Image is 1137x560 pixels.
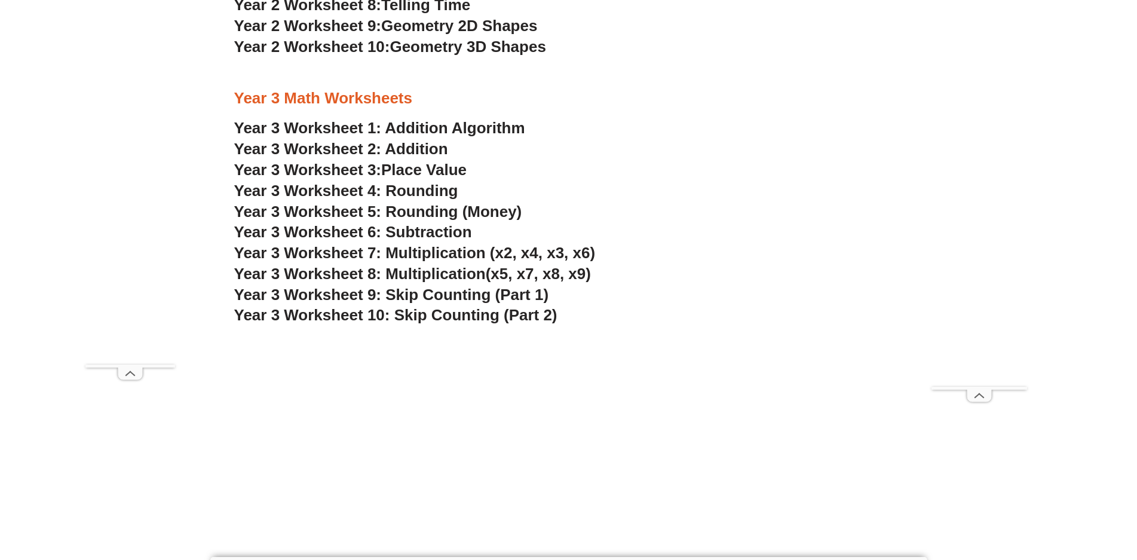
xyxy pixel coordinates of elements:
a: Year 3 Worksheet 3:Place Value [234,161,467,179]
a: Year 3 Worksheet 10: Skip Counting (Part 2) [234,306,557,324]
span: Year 3 Worksheet 8: Multiplication [234,265,486,283]
iframe: Advertisement [85,28,175,365]
span: Year 2 Worksheet 9: [234,17,382,35]
span: Geometry 3D Shapes [390,38,545,56]
a: Year 3 Worksheet 4: Rounding [234,182,458,200]
a: Year 3 Worksheet 2: Addition [234,140,448,158]
h3: Year 3 Math Worksheets [234,88,903,109]
a: Year 3 Worksheet 5: Rounding (Money) [234,203,522,221]
a: Year 2 Worksheet 9:Geometry 2D Shapes [234,17,538,35]
iframe: Advertisement [210,380,927,547]
a: Year 3 Worksheet 1: Addition Algorithm [234,119,525,137]
a: Year 3 Worksheet 9: Skip Counting (Part 1) [234,286,549,304]
iframe: Chat Widget [1077,503,1137,560]
iframe: Advertisement [931,28,1027,387]
span: Year 2 Worksheet 10: [234,38,390,56]
span: Year 3 Worksheet 3: [234,161,382,179]
a: Year 3 Worksheet 7: Multiplication (x2, x4, x3, x6) [234,244,596,262]
a: Year 3 Worksheet 8: Multiplication(x5, x7, x8, x9) [234,265,591,283]
span: (x5, x7, x8, x9) [486,265,591,283]
span: Geometry 2D Shapes [381,17,537,35]
a: Year 2 Worksheet 10:Geometry 3D Shapes [234,38,546,56]
a: Year 3 Worksheet 6: Subtraction [234,223,472,241]
span: Place Value [381,161,467,179]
